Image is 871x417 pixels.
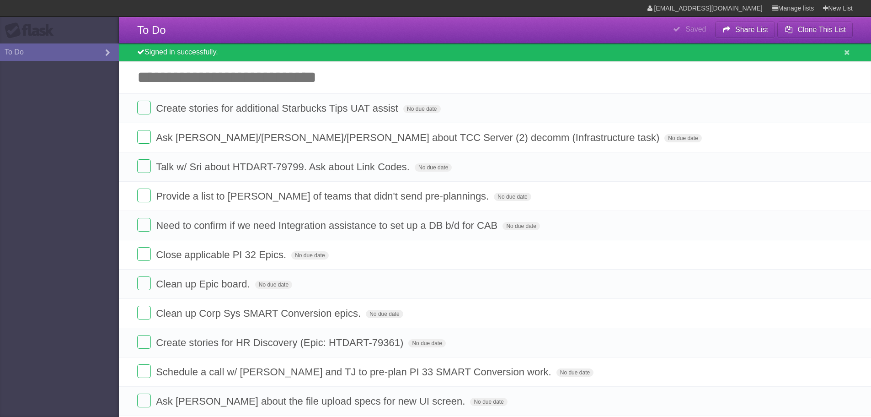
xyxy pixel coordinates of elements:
[137,218,151,232] label: Done
[408,339,445,347] span: No due date
[137,306,151,320] label: Done
[715,22,775,38] button: Share List
[156,278,252,290] span: Clean up Epic board.
[664,134,701,142] span: No due date
[556,368,593,377] span: No due date
[137,276,151,290] label: Done
[119,43,871,61] div: Signed in successfully.
[494,193,531,201] span: No due date
[403,105,440,113] span: No due date
[685,25,706,33] b: Saved
[156,308,363,319] span: Clean up Corp Sys SMART Conversion epics.
[137,394,151,407] label: Done
[797,26,846,33] b: Clone This List
[137,189,151,202] label: Done
[137,24,166,36] span: To Do
[137,335,151,349] label: Done
[470,398,507,406] span: No due date
[137,130,151,144] label: Done
[366,310,403,318] span: No due date
[156,249,289,260] span: Close applicable PI 32 Epics.
[415,163,452,172] span: No due date
[291,251,328,260] span: No due date
[137,247,151,261] label: Done
[137,159,151,173] label: Done
[777,22,853,38] button: Clone This List
[137,364,151,378] label: Done
[735,26,768,33] b: Share List
[156,161,412,173] span: Talk w/ Sri about HTDART-79799. Ask about Link Codes.
[502,222,540,230] span: No due date
[255,281,292,289] span: No due date
[156,132,662,143] span: Ask [PERSON_NAME]/[PERSON_NAME]/[PERSON_NAME] about TCC Server (2) decomm (Infrastructure task)
[156,337,406,348] span: Create stories for HR Discovery (Epic: HTDART-79361)
[156,103,401,114] span: Create stories for additional Starbucks Tips UAT assist
[156,366,554,378] span: Schedule a call w/ [PERSON_NAME] and TJ to pre-plan PI 33 SMART Conversion work.
[156,220,500,231] span: Need to confirm if we need Integration assistance to set up a DB b/d for CAB
[156,395,467,407] span: Ask [PERSON_NAME] about the file upload specs for new UI screen.
[137,101,151,114] label: Done
[5,22,59,39] div: Flask
[156,190,491,202] span: Provide a list to [PERSON_NAME] of teams that didn't send pre-plannings.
